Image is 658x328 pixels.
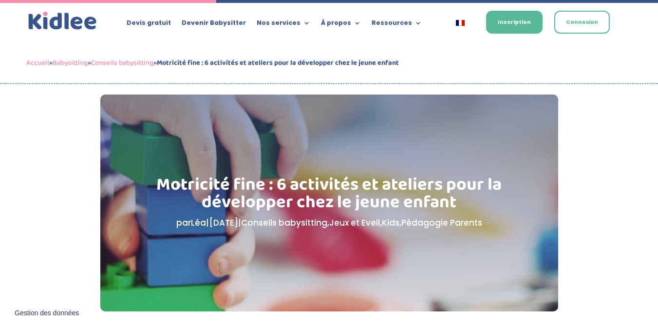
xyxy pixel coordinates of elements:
p: par | | , , , [149,216,509,230]
a: Pédagogie Parents [401,217,482,229]
a: Jeux et Eveil [329,217,380,229]
span: Gestion des données [15,309,79,318]
a: Conseils babysitting [241,217,327,229]
a: Léa [191,217,206,229]
span: [DATE] [209,217,238,229]
a: Kids [382,217,399,229]
button: Gestion des données [9,303,85,324]
h1: Motricité fine : 6 activités et ateliers pour la développer chez le jeune enfant [149,176,509,216]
